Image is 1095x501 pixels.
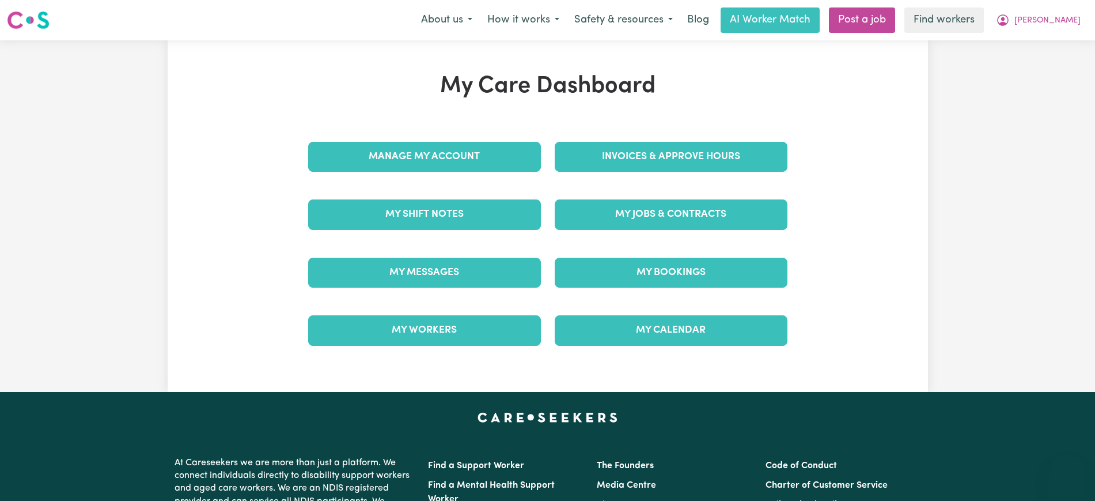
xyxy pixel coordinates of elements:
[555,258,787,288] a: My Bookings
[988,8,1088,32] button: My Account
[308,199,541,229] a: My Shift Notes
[414,8,480,32] button: About us
[7,7,50,33] a: Careseekers logo
[829,7,895,33] a: Post a job
[680,7,716,33] a: Blog
[308,142,541,172] a: Manage My Account
[766,481,888,490] a: Charter of Customer Service
[478,413,617,422] a: Careseekers home page
[597,481,656,490] a: Media Centre
[721,7,820,33] a: AI Worker Match
[555,199,787,229] a: My Jobs & Contracts
[7,10,50,31] img: Careseekers logo
[597,461,654,470] a: The Founders
[567,8,680,32] button: Safety & resources
[904,7,984,33] a: Find workers
[428,461,524,470] a: Find a Support Worker
[480,8,567,32] button: How it works
[308,258,541,288] a: My Messages
[1014,14,1081,27] span: [PERSON_NAME]
[555,142,787,172] a: Invoices & Approve Hours
[766,461,837,470] a: Code of Conduct
[555,315,787,345] a: My Calendar
[1049,455,1086,492] iframe: Button to launch messaging window
[301,73,794,100] h1: My Care Dashboard
[308,315,541,345] a: My Workers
